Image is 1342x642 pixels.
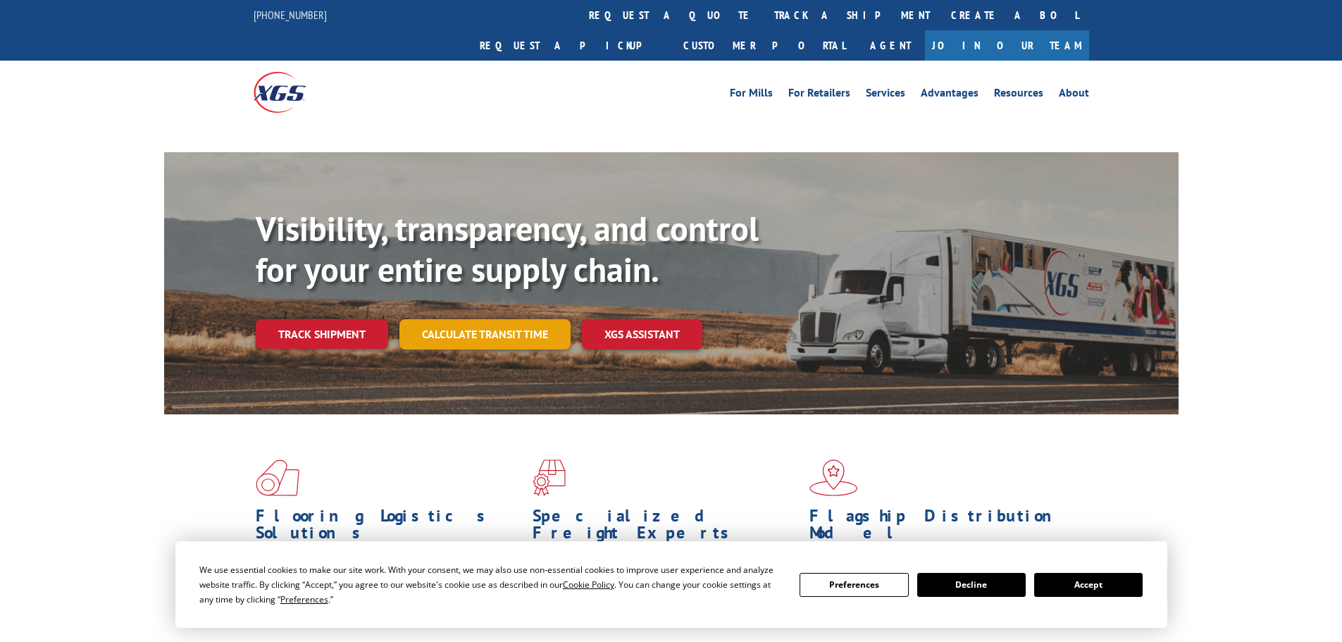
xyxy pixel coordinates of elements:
div: We use essential cookies to make our site work. With your consent, we may also use non-essential ... [199,562,783,607]
img: xgs-icon-flagship-distribution-model-red [809,459,858,496]
a: XGS ASSISTANT [582,319,702,350]
button: Accept [1034,573,1143,597]
a: Resources [994,87,1043,103]
a: Services [866,87,905,103]
a: Track shipment [256,319,388,349]
span: Cookie Policy [563,579,614,591]
a: Advantages [921,87,978,103]
a: Request a pickup [469,30,673,61]
button: Preferences [800,573,908,597]
a: Agent [856,30,925,61]
button: Decline [917,573,1026,597]
a: For Retailers [788,87,850,103]
a: Calculate transit time [399,319,571,350]
h1: Flagship Distribution Model [809,507,1076,548]
a: For Mills [730,87,773,103]
a: About [1059,87,1089,103]
a: Join Our Team [925,30,1089,61]
h1: Specialized Freight Experts [533,507,799,548]
a: Customer Portal [673,30,856,61]
div: Cookie Consent Prompt [175,541,1167,628]
img: xgs-icon-focused-on-flooring-red [533,459,566,496]
span: Preferences [280,593,328,605]
img: xgs-icon-total-supply-chain-intelligence-red [256,459,299,496]
a: [PHONE_NUMBER] [254,8,327,22]
h1: Flooring Logistics Solutions [256,507,522,548]
b: Visibility, transparency, and control for your entire supply chain. [256,206,759,291]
